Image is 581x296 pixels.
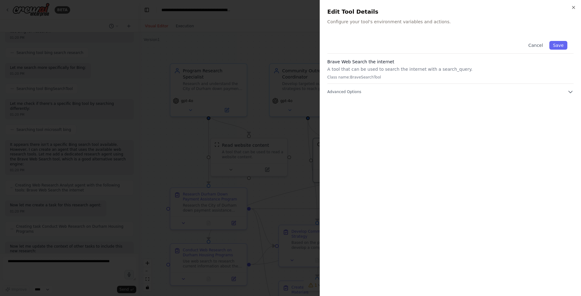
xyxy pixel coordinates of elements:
span: Advanced Options [327,89,361,94]
p: A tool that can be used to search the internet with a search_query. [327,66,574,72]
button: Cancel [525,41,547,50]
button: Advanced Options [327,89,574,95]
h3: Brave Web Search the internet [327,59,574,65]
p: Class name: BraveSearchTool [327,75,574,80]
p: Configure your tool's environment variables and actions. [327,19,574,25]
h2: Edit Tool Details [327,7,574,16]
button: Save [549,41,567,50]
